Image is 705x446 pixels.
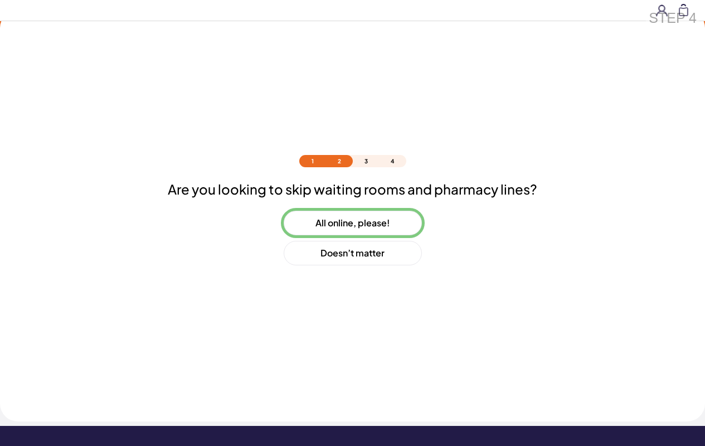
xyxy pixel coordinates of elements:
[326,155,353,167] li: 2
[168,181,537,197] h2: Are you looking to skip waiting rooms and pharmacy lines?
[284,211,422,235] button: All online, please!
[646,6,699,31] div: STEP 4
[353,155,380,167] li: 3
[284,241,422,265] button: Doesn’t matter
[299,155,326,167] li: 1
[380,155,406,167] li: 4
